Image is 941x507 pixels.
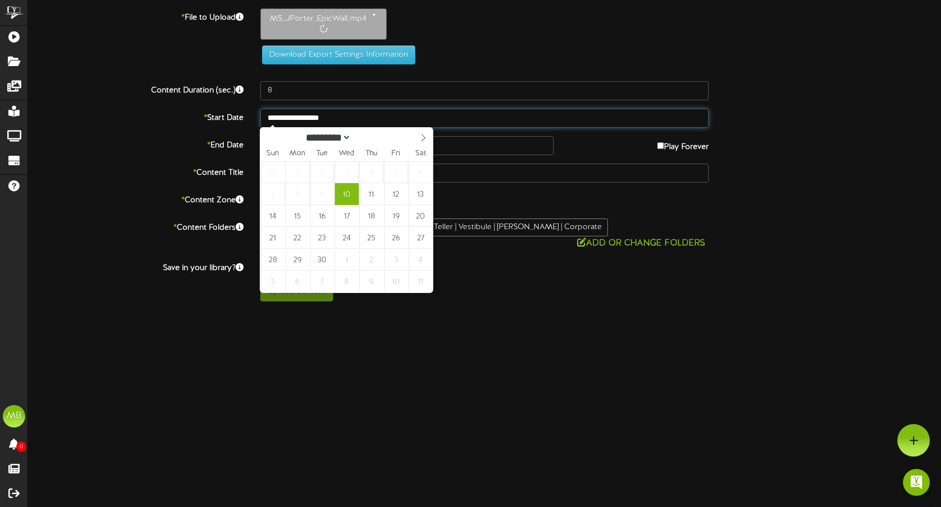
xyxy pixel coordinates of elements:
[335,271,359,292] span: October 8, 2025
[256,50,415,59] a: Download Export Settings Information
[261,161,285,183] span: August 31, 2025
[310,183,334,205] span: September 9, 2025
[261,183,285,205] span: September 7, 2025
[409,249,433,271] span: October 4, 2025
[335,249,359,271] span: October 1, 2025
[384,227,408,249] span: September 26, 2025
[20,191,252,206] label: Content Zone
[261,205,285,227] span: September 14, 2025
[20,259,252,274] label: Save in your library?
[335,227,359,249] span: September 24, 2025
[261,227,285,249] span: September 21, 2025
[384,271,408,292] span: October 10, 2025
[384,249,408,271] span: October 3, 2025
[310,205,334,227] span: September 16, 2025
[334,150,359,157] span: Wed
[285,249,310,271] span: September 29, 2025
[335,205,359,227] span: September 17, 2025
[384,183,408,205] span: September 12, 2025
[260,218,608,236] div: Member Stories Quotes - All Branches | Epic | Teller | Vestibule | [PERSON_NAME] | Corporate
[262,45,415,64] button: Download Export Settings Information
[409,227,433,249] span: September 27, 2025
[20,218,252,234] label: Content Folders
[285,227,310,249] span: September 22, 2025
[285,183,310,205] span: September 8, 2025
[335,183,359,205] span: September 10, 2025
[409,205,433,227] span: September 20, 2025
[3,405,25,427] div: MB
[409,161,433,183] span: September 6, 2025
[359,205,383,227] span: September 18, 2025
[383,150,408,157] span: Fri
[351,132,391,143] input: Year
[310,271,334,292] span: October 7, 2025
[359,271,383,292] span: October 9, 2025
[16,441,26,452] span: 0
[408,150,433,157] span: Sat
[310,227,334,249] span: September 23, 2025
[261,249,285,271] span: September 28, 2025
[261,271,285,292] span: October 5, 2025
[359,150,383,157] span: Thu
[310,249,334,271] span: September 30, 2025
[384,161,408,183] span: September 5, 2025
[903,469,930,496] div: Open Intercom Messenger
[285,271,310,292] span: October 6, 2025
[384,205,408,227] span: September 19, 2025
[359,227,383,249] span: September 25, 2025
[260,164,709,183] input: Title of this Content
[285,161,310,183] span: September 1, 2025
[20,81,252,96] label: Content Duration (sec.)
[359,183,383,205] span: September 11, 2025
[359,161,383,183] span: September 4, 2025
[20,109,252,124] label: Start Date
[409,183,433,205] span: September 13, 2025
[20,8,252,24] label: File to Upload
[310,161,334,183] span: September 2, 2025
[285,205,310,227] span: September 15, 2025
[574,236,709,250] button: Add or Change Folders
[260,150,285,157] span: Sun
[20,136,252,151] label: End Date
[310,150,334,157] span: Tue
[335,161,359,183] span: September 3, 2025
[20,164,252,179] label: Content Title
[359,249,383,271] span: October 2, 2025
[285,150,310,157] span: Mon
[657,136,709,153] label: Play Forever
[657,142,664,149] input: Play Forever
[409,271,433,292] span: October 11, 2025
